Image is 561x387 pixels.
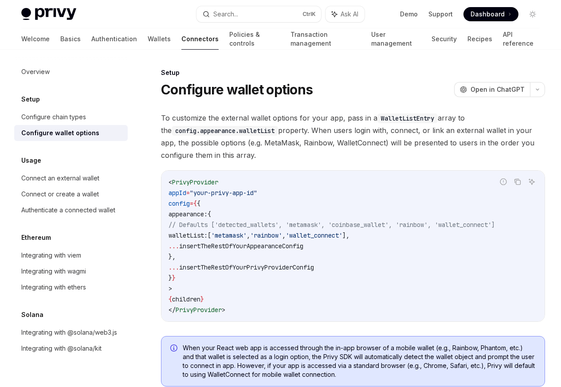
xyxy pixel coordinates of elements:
span: 'wallet_connect' [286,231,342,239]
a: API reference [503,28,540,50]
a: Support [428,10,453,19]
span: insertTheRestOfYourPrivyProviderConfig [179,263,314,271]
a: Overview [14,64,128,80]
span: appearance: [169,210,208,218]
span: = [190,199,193,207]
a: Configure wallet options [14,125,128,141]
span: config [169,199,190,207]
button: Open in ChatGPT [454,82,530,97]
span: </ [169,306,176,314]
button: Search...CtrlK [196,6,321,22]
span: Dashboard [471,10,505,19]
a: Dashboard [463,7,518,21]
div: Configure chain types [21,112,86,122]
a: Welcome [21,28,50,50]
a: Configure chain types [14,109,128,125]
a: Demo [400,10,418,19]
code: WalletListEntry [377,113,438,123]
div: Configure wallet options [21,128,99,138]
a: Connectors [181,28,219,50]
span: walletList: [169,231,208,239]
span: [ [208,231,211,239]
img: light logo [21,8,76,20]
button: Report incorrect code [498,176,509,188]
div: Setup [161,68,545,77]
h5: Solana [21,309,43,320]
span: PrivyProvider [176,306,222,314]
span: "your-privy-app-id" [190,189,257,197]
a: Integrating with viem [14,247,128,263]
div: Integrating with wagmi [21,266,86,277]
a: Integrating with wagmi [14,263,128,279]
span: 'rainbow' [250,231,282,239]
div: Search... [213,9,238,20]
span: }, [169,253,176,261]
span: { [169,295,172,303]
a: Recipes [467,28,492,50]
span: When your React web app is accessed through the in-app browser of a mobile wallet (e.g., Rainbow,... [183,344,536,379]
a: Wallets [148,28,171,50]
span: children [172,295,200,303]
span: > [169,285,172,293]
a: Authenticate a connected wallet [14,202,128,218]
span: } [172,274,176,282]
a: Integrating with ethers [14,279,128,295]
a: Connect or create a wallet [14,186,128,202]
div: Connect or create a wallet [21,189,99,199]
span: { [197,199,200,207]
span: } [200,295,204,303]
span: < [169,178,172,186]
button: Copy the contents from the code block [512,176,523,188]
h5: Ethereum [21,232,51,243]
button: Ask AI [526,176,537,188]
span: appId [169,189,186,197]
a: User management [371,28,421,50]
div: Integrating with @solana/web3.js [21,327,117,338]
span: ], [342,231,349,239]
a: Integrating with @solana/kit [14,340,128,356]
div: Integrating with viem [21,250,81,261]
svg: Info [170,344,179,353]
div: Integrating with @solana/kit [21,343,102,354]
span: Open in ChatGPT [471,85,525,94]
div: Integrating with ethers [21,282,86,293]
a: Basics [60,28,81,50]
span: { [208,210,211,218]
span: PrivyProvider [172,178,218,186]
div: Connect an external wallet [21,173,99,184]
span: To customize the external wallet options for your app, pass in a array to the property. When user... [161,112,545,161]
span: > [222,306,225,314]
button: Toggle dark mode [526,7,540,21]
span: ... [169,242,179,250]
h5: Setup [21,94,40,105]
span: ... [169,263,179,271]
code: config.appearance.walletList [172,126,278,136]
span: Ctrl K [302,11,316,18]
span: // Defaults ['detected_wallets', 'metamask', 'coinbase_wallet', 'rainbow', 'wallet_connect'] [169,221,495,229]
h1: Configure wallet options [161,82,313,98]
div: Authenticate a connected wallet [21,205,115,215]
span: Ask AI [341,10,358,19]
a: Transaction management [290,28,361,50]
span: } [169,274,172,282]
span: , [282,231,286,239]
span: 'metamask' [211,231,247,239]
a: Policies & controls [229,28,280,50]
span: = [186,189,190,197]
span: , [247,231,250,239]
h5: Usage [21,155,41,166]
button: Ask AI [326,6,365,22]
a: Security [432,28,457,50]
span: { [193,199,197,207]
a: Integrating with @solana/web3.js [14,324,128,340]
div: Overview [21,66,50,77]
a: Connect an external wallet [14,170,128,186]
span: insertTheRestOfYourAppearanceConfig [179,242,303,250]
a: Authentication [91,28,137,50]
